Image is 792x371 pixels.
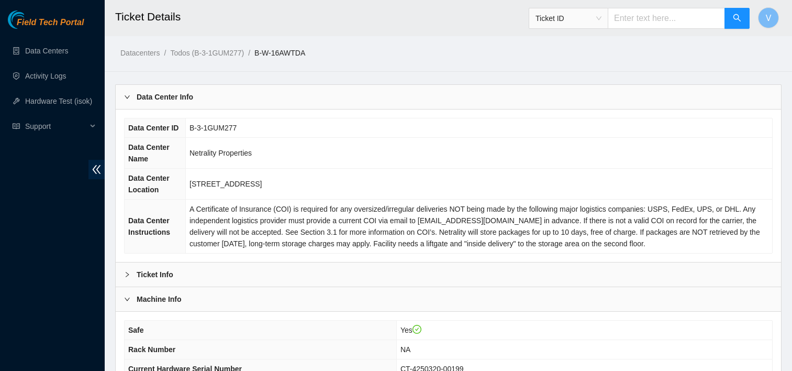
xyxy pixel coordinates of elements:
[137,91,193,103] b: Data Center Info
[88,160,105,179] span: double-left
[25,97,92,105] a: Hardware Test (isok)
[124,94,130,100] span: right
[170,49,244,57] a: Todos (B-3-1GUM277)
[137,269,173,280] b: Ticket Info
[128,143,170,163] span: Data Center Name
[189,205,760,248] span: A Certificate of Insurance (COI) is required for any oversized/irregular deliveries NOT being mad...
[8,10,53,29] img: Akamai Technologies
[766,12,772,25] span: V
[120,49,160,57] a: Datacenters
[116,287,781,311] div: Machine Info
[25,116,87,137] span: Support
[128,124,179,132] span: Data Center ID
[8,19,84,32] a: Akamai TechnologiesField Tech Portal
[128,174,170,194] span: Data Center Location
[248,49,250,57] span: /
[137,293,182,305] b: Machine Info
[412,325,422,334] span: check-circle
[189,180,262,188] span: [STREET_ADDRESS]
[724,8,750,29] button: search
[608,8,725,29] input: Enter text here...
[124,271,130,278] span: right
[189,124,237,132] span: B-3-1GUM277
[128,345,175,354] span: Rack Number
[116,263,781,287] div: Ticket Info
[128,216,170,236] span: Data Center Instructions
[17,18,84,28] span: Field Tech Portal
[733,14,741,24] span: search
[164,49,166,57] span: /
[13,123,20,130] span: read
[400,345,410,354] span: NA
[116,85,781,109] div: Data Center Info
[254,49,305,57] a: B-W-16AWTDA
[189,149,252,157] span: Netrality Properties
[25,47,68,55] a: Data Centers
[128,326,144,334] span: Safe
[25,72,66,80] a: Activity Logs
[400,326,421,334] span: Yes
[536,10,601,26] span: Ticket ID
[124,296,130,302] span: right
[758,7,779,28] button: V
